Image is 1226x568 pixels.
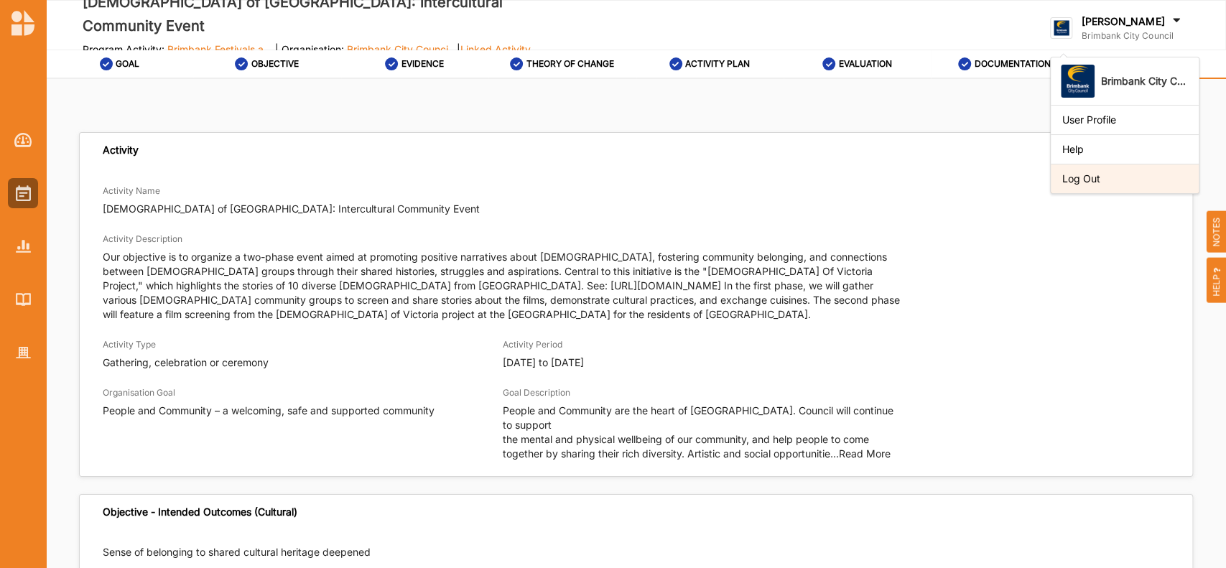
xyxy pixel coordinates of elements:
p: [DEMOGRAPHIC_DATA] of [GEOGRAPHIC_DATA]: Intercultural Community Event [103,202,1169,216]
label: Organisation Goal [103,387,175,399]
span: Linked Activity [460,43,531,55]
img: Reports [16,240,31,252]
div: User Profile [1062,113,1187,126]
span: ... [830,447,891,460]
div: Activity [103,144,139,157]
p: Gathering, celebration or ceremony [103,355,503,370]
p: Sense of belonging to shared cultural heritage deepened [103,545,371,559]
label: Activity Description [103,233,182,245]
label: EVALUATION [838,58,891,70]
a: Organisation [8,337,38,368]
label: Brimbank City Council [1082,30,1184,42]
label: Activity Type [103,339,156,350]
label: EVIDENCE [401,58,444,70]
a: Dashboard [8,125,38,155]
label: Activity Name [103,185,160,197]
span: Brimbank City Counci... [347,43,457,55]
label: Activity Period [503,339,562,350]
span: together by sharing their rich diversity. Artistic and social opportunitie [503,447,830,460]
a: Reports [8,231,38,261]
label: GOAL [116,58,139,70]
label: DOCUMENTATION [975,58,1051,70]
p: People and Community – a welcoming, safe and supported community [103,404,503,418]
img: Library [16,293,31,305]
img: Organisation [16,347,31,359]
label: Program Activity: | Organisation: | [83,43,565,56]
label: THEORY OF CHANGE [526,58,614,70]
img: logo [1050,17,1072,39]
p: [DATE] to [DATE] [503,355,903,370]
span: the mental and physical wellbeing of our community, and help people to come [503,433,869,445]
a: Activities [8,178,38,208]
span: Brimbank Festivals a... [167,43,272,55]
a: Library [8,284,38,315]
img: Dashboard [14,133,32,147]
p: Our objective is to organize a two-phase event aimed at promoting positive narratives about [DEMO... [103,250,903,322]
img: Activities [16,185,31,201]
label: [PERSON_NAME] [1082,15,1164,28]
div: Objective - Intended Outcomes (Cultural) [103,506,297,518]
img: logo [11,10,34,36]
div: Help [1062,143,1187,156]
span: People and Community are the heart of [GEOGRAPHIC_DATA]. Council will continue to support [503,404,893,431]
label: OBJECTIVE [251,58,299,70]
label: Goal Description [503,387,570,399]
span: Read More [839,447,891,460]
div: Log Out [1062,172,1187,185]
label: ACTIVITY PLAN [685,58,750,70]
